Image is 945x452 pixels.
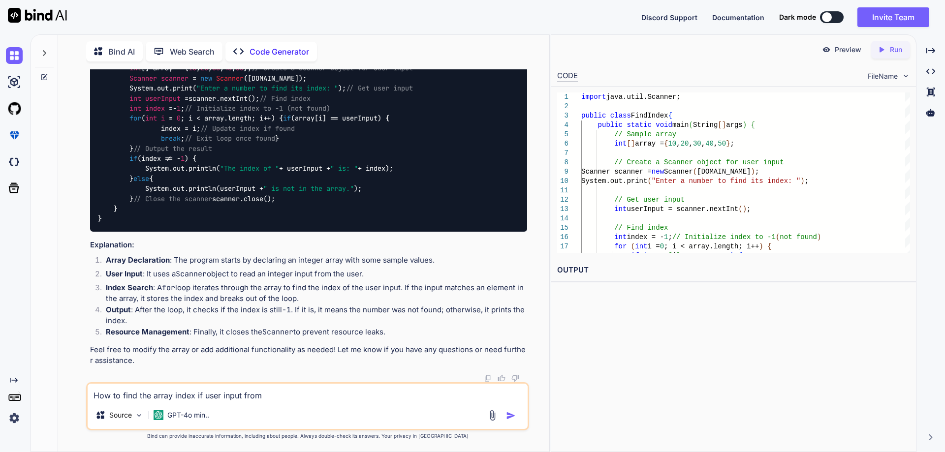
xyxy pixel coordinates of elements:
span: array [647,252,668,260]
span: // Get user input [614,196,685,204]
span: Dark mode [779,12,816,22]
span: 20 [680,140,689,148]
span: int [614,233,627,241]
span: System.out.print [581,177,647,185]
span: { [751,121,755,129]
span: 1 [664,233,668,241]
img: chevron down [902,72,910,80]
li: : After the loop, it checks if the index is still . If it is, it means the number was not found; ... [98,304,527,327]
h2: OUTPUT [551,259,916,282]
span: // Find index [259,94,311,103]
li: : Finally, it closes the to prevent resource leaks. [98,327,527,340]
span: import [581,93,606,101]
p: Code Generator [250,46,309,58]
div: 10 [557,177,568,186]
p: Source [109,410,132,420]
span: scanner [161,74,189,83]
span: if [283,114,291,123]
span: if [129,154,137,163]
span: 1 [177,104,181,113]
span: 30 [693,140,701,148]
span: new [651,168,663,176]
span: ( [643,252,647,260]
span: ; [804,177,808,185]
span: ] [722,121,725,129]
span: index [145,104,165,113]
span: 40 [705,140,714,148]
img: like [498,374,505,382]
span: { [738,252,742,260]
span: not found [780,233,817,241]
span: ; [730,140,734,148]
span: [ [627,140,630,148]
span: 10 [189,64,196,73]
div: 4 [557,121,568,130]
span: 10 [668,140,676,148]
span: "The index of " [220,164,279,173]
img: chat [6,47,23,64]
span: { [767,242,771,250]
strong: Resource Management [106,327,189,336]
span: Scanner [129,74,157,83]
span: public [581,112,606,120]
li: : It uses a object to read an integer input from the user. [98,269,527,282]
div: 13 [557,205,568,214]
span: Scanner [216,74,244,83]
p: GPT-4o min.. [167,410,209,420]
h3: Explanation: [90,240,527,251]
span: Scanner scanner = [581,168,652,176]
span: // Sample array [614,130,676,138]
div: 11 [557,186,568,195]
img: githubLight [6,100,23,117]
img: attachment [487,410,498,421]
div: 6 [557,139,568,149]
span: Scanner [664,168,693,176]
span: int [614,205,627,213]
span: 0 [177,114,181,123]
span: array = [635,140,664,148]
p: Run [890,45,902,55]
span: // Find index [614,224,668,232]
span: ] [676,252,680,260]
span: class [610,112,630,120]
span: == userInput [680,252,730,260]
textarea: How to find the array index if user input from [88,384,528,401]
span: int [129,104,141,113]
span: public [598,121,622,129]
span: java.util.Scanner; [606,93,680,101]
span: " is: " [330,164,358,173]
code: for [162,283,175,293]
span: int [635,242,647,250]
span: 30 [212,64,220,73]
span: ] [630,140,634,148]
span: " is not in the array." [263,184,354,193]
strong: User Input [106,269,143,278]
span: ( [693,168,697,176]
span: ) [800,177,804,185]
div: 8 [557,158,568,167]
span: [ [668,252,672,260]
p: Feel free to modify the array or add additional functionality as needed! Let me know if you have ... [90,344,527,366]
span: "Enter a number to find its index: " [196,84,338,93]
span: [ [718,121,722,129]
span: ) [751,168,755,176]
li: : A loop iterates through the array to find the index of the user input. If the input matches an ... [98,282,527,304]
strong: Index Search [106,283,153,292]
span: if [630,252,639,260]
span: , [689,140,693,148]
span: i [672,252,676,260]
span: ; [747,205,751,213]
span: } [726,140,730,148]
span: ) [742,205,746,213]
img: darkCloudIdeIcon [6,153,23,170]
div: 7 [557,149,568,158]
span: ( [647,177,651,185]
span: for [614,242,627,250]
span: 20 [200,64,208,73]
span: // Output the result [133,144,212,153]
img: Pick Models [135,411,143,420]
button: Documentation [712,12,764,23]
img: Bind AI [8,8,67,23]
span: main [672,121,689,129]
span: i [161,114,165,123]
